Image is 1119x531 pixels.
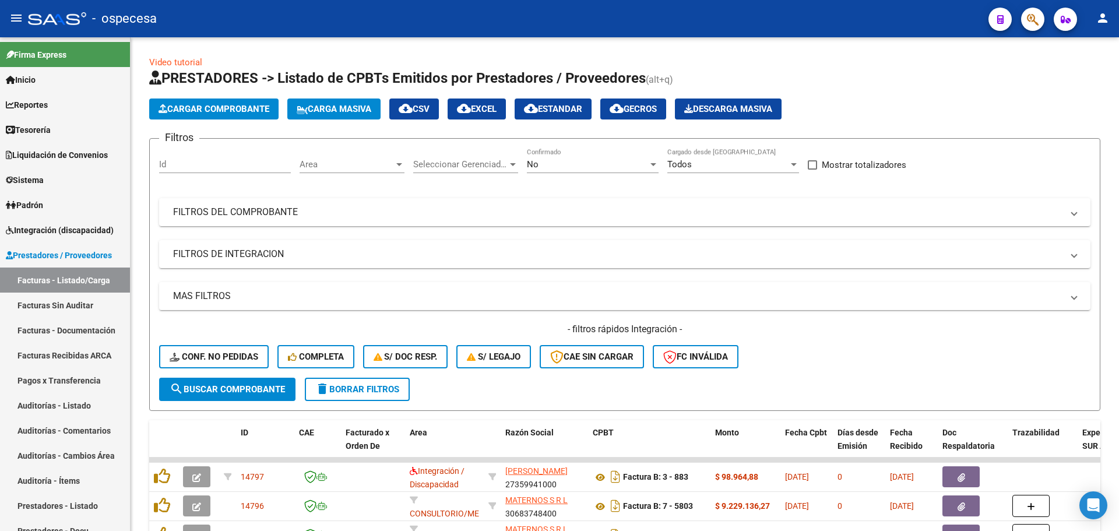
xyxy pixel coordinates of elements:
[159,129,199,146] h3: Filtros
[399,104,430,114] span: CSV
[173,206,1062,219] mat-panel-title: FILTROS DEL COMPROBANTE
[710,420,780,472] datatable-header-cell: Monto
[1008,420,1078,472] datatable-header-cell: Trazabilidad
[6,149,108,161] span: Liquidación de Convenios
[457,104,497,114] span: EXCEL
[287,99,381,119] button: Carga Masiva
[9,11,23,25] mat-icon: menu
[785,428,827,437] span: Fecha Cpbt
[6,73,36,86] span: Inicio
[505,428,554,437] span: Razón Social
[524,101,538,115] mat-icon: cloud_download
[667,159,692,170] span: Todos
[159,104,269,114] span: Cargar Comprobante
[785,472,809,481] span: [DATE]
[501,420,588,472] datatable-header-cell: Razón Social
[6,48,66,61] span: Firma Express
[942,428,995,451] span: Doc Respaldatoria
[374,351,438,362] span: S/ Doc Resp.
[6,99,48,111] span: Reportes
[399,101,413,115] mat-icon: cloud_download
[885,420,938,472] datatable-header-cell: Fecha Recibido
[299,428,314,437] span: CAE
[149,99,279,119] button: Cargar Comprobante
[297,104,371,114] span: Carga Masiva
[588,420,710,472] datatable-header-cell: CPBT
[413,159,508,170] span: Seleccionar Gerenciador
[305,378,410,401] button: Borrar Filtros
[833,420,885,472] datatable-header-cell: Días desde Emisión
[1079,491,1107,519] div: Open Intercom Messenger
[389,99,439,119] button: CSV
[6,174,44,187] span: Sistema
[527,159,539,170] span: No
[608,497,623,515] i: Descargar documento
[410,495,502,518] span: CONSULTORIO/MEDICOS
[623,502,693,511] strong: Factura B: 7 - 5803
[505,495,568,505] span: MATERNOS S R L
[173,290,1062,303] mat-panel-title: MAS FILTROS
[780,420,833,472] datatable-header-cell: Fecha Cpbt
[405,420,484,472] datatable-header-cell: Area
[1096,11,1110,25] mat-icon: person
[550,351,634,362] span: CAE SIN CARGAR
[315,382,329,396] mat-icon: delete
[890,472,914,481] span: [DATE]
[675,99,782,119] button: Descarga Masiva
[663,351,728,362] span: FC Inválida
[170,351,258,362] span: Conf. no pedidas
[610,101,624,115] mat-icon: cloud_download
[241,428,248,437] span: ID
[600,99,666,119] button: Gecros
[505,494,583,518] div: 30683748400
[675,99,782,119] app-download-masive: Descarga masiva de comprobantes (adjuntos)
[294,420,341,472] datatable-header-cell: CAE
[159,240,1090,268] mat-expansion-panel-header: FILTROS DE INTEGRACION
[159,378,295,401] button: Buscar Comprobante
[890,428,923,451] span: Fecha Recibido
[610,104,657,114] span: Gecros
[159,345,269,368] button: Conf. no pedidas
[288,351,344,362] span: Completa
[1012,428,1060,437] span: Trazabilidad
[6,124,51,136] span: Tesorería
[715,472,758,481] strong: $ 98.964,88
[785,501,809,511] span: [DATE]
[623,473,688,482] strong: Factura B: 3 - 883
[159,198,1090,226] mat-expansion-panel-header: FILTROS DEL COMPROBANTE
[170,384,285,395] span: Buscar Comprobante
[838,472,842,481] span: 0
[890,501,914,511] span: [DATE]
[467,351,520,362] span: S/ legajo
[159,323,1090,336] h4: - filtros rápidos Integración -
[838,501,842,511] span: 0
[236,420,294,472] datatable-header-cell: ID
[715,501,770,511] strong: $ 9.229.136,27
[341,420,405,472] datatable-header-cell: Facturado x Orden De
[410,466,465,489] span: Integración / Discapacidad
[715,428,739,437] span: Monto
[822,158,906,172] span: Mostrar totalizadores
[363,345,448,368] button: S/ Doc Resp.
[300,159,394,170] span: Area
[170,382,184,396] mat-icon: search
[515,99,592,119] button: Estandar
[149,57,202,68] a: Video tutorial
[448,99,506,119] button: EXCEL
[159,282,1090,310] mat-expansion-panel-header: MAS FILTROS
[684,104,772,114] span: Descarga Masiva
[6,249,112,262] span: Prestadores / Proveedores
[277,345,354,368] button: Completa
[6,224,114,237] span: Integración (discapacidad)
[346,428,389,451] span: Facturado x Orden De
[608,467,623,486] i: Descargar documento
[540,345,644,368] button: CAE SIN CARGAR
[838,428,878,451] span: Días desde Emisión
[149,70,646,86] span: PRESTADORES -> Listado de CPBTs Emitidos por Prestadores / Proveedores
[241,501,264,511] span: 14796
[524,104,582,114] span: Estandar
[938,420,1008,472] datatable-header-cell: Doc Respaldatoria
[593,428,614,437] span: CPBT
[410,428,427,437] span: Area
[315,384,399,395] span: Borrar Filtros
